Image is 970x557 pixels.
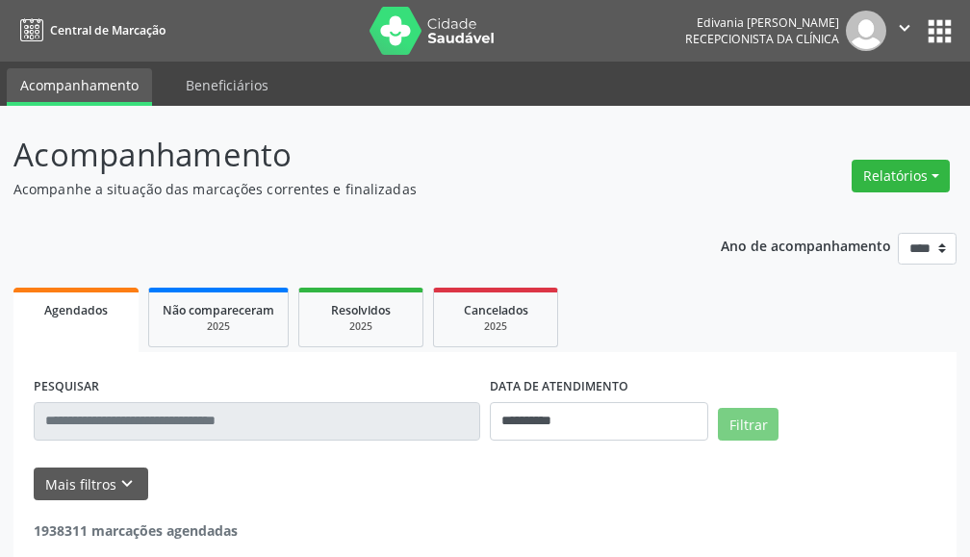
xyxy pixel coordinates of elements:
strong: 1938311 marcações agendadas [34,521,238,540]
p: Ano de acompanhamento [721,233,891,257]
p: Acompanhamento [13,131,674,179]
span: Resolvidos [331,302,391,318]
div: 2025 [447,319,544,334]
button: apps [923,14,957,48]
button:  [886,11,923,51]
span: Recepcionista da clínica [685,31,839,47]
span: Agendados [44,302,108,318]
img: img [846,11,886,51]
a: Beneficiários [172,68,282,102]
span: Não compareceram [163,302,274,318]
i: keyboard_arrow_down [116,473,138,494]
i:  [894,17,915,38]
p: Acompanhe a situação das marcações correntes e finalizadas [13,179,674,199]
div: Edivania [PERSON_NAME] [685,14,839,31]
div: 2025 [163,319,274,334]
button: Relatórios [852,160,950,192]
span: Cancelados [464,302,528,318]
a: Acompanhamento [7,68,152,106]
label: DATA DE ATENDIMENTO [490,372,628,402]
span: Central de Marcação [50,22,166,38]
a: Central de Marcação [13,14,166,46]
label: PESQUISAR [34,372,99,402]
button: Filtrar [718,408,779,441]
div: 2025 [313,319,409,334]
button: Mais filtroskeyboard_arrow_down [34,468,148,501]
